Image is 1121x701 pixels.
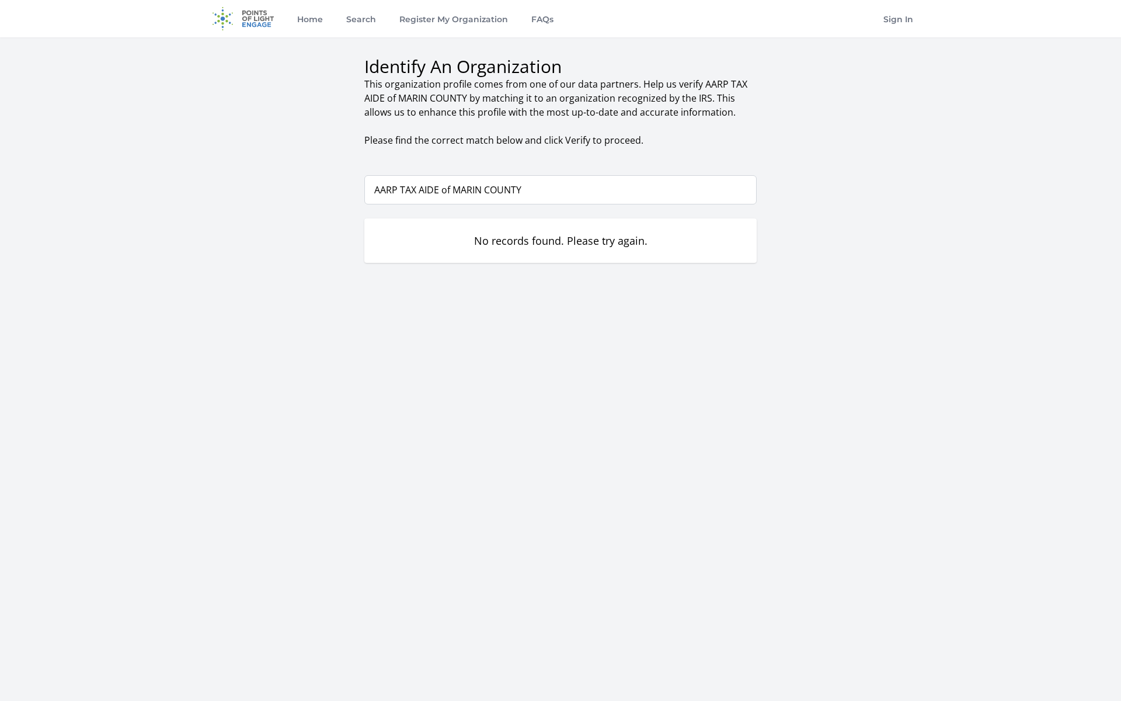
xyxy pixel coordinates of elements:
p: This organization profile comes from one of our data partners. Help us verify AARP TAX AIDE of MA... [364,77,757,119]
h1: Identify An Organization [364,56,757,77]
input: Search for an organization [364,175,757,204]
div: No records found. Please try again. [364,218,757,263]
p: Please find the correct match below and click Verify to proceed. [364,133,757,147]
div: ​ ​ ​ [364,56,757,263]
